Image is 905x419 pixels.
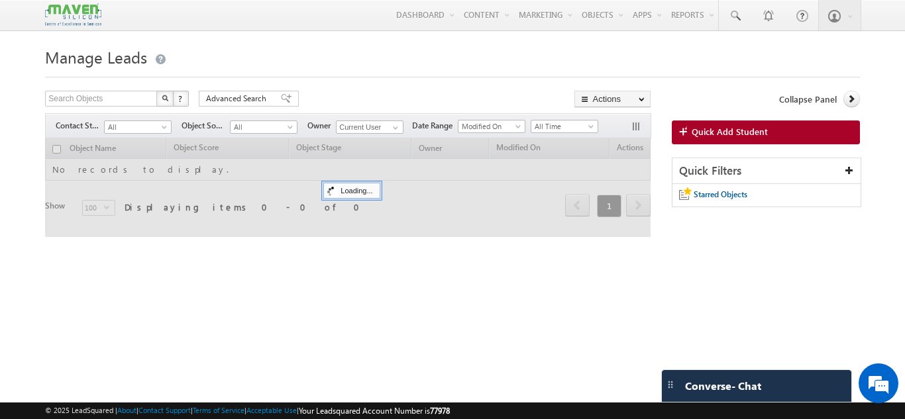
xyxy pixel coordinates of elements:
span: ? [178,93,184,104]
a: Modified On [458,120,525,133]
span: © 2025 LeadSquared | | | | | [45,404,450,417]
a: All [230,120,297,134]
span: All Time [531,120,594,132]
span: Advanced Search [206,93,270,105]
a: All Time [531,120,598,133]
span: Your Leadsquared Account Number is [299,406,450,416]
div: Quick Filters [672,158,861,184]
a: Contact Support [138,406,191,414]
a: About [117,406,136,414]
a: Quick Add Student [672,120,860,144]
span: Owner [307,120,336,132]
span: Contact Stage [56,120,104,132]
span: Collapse Panel [779,93,837,105]
img: carter-drag [665,379,676,390]
span: All [231,121,293,133]
input: Type to Search [336,120,403,134]
span: Quick Add Student [692,126,768,138]
a: Show All Items [386,121,402,134]
span: Date Range [412,120,458,132]
button: Actions [574,91,651,107]
img: Custom Logo [45,3,101,26]
span: 77978 [430,406,450,416]
span: Converse - Chat [685,380,761,392]
a: Acceptable Use [246,406,297,414]
span: Modified On [458,120,521,132]
div: Loading... [323,183,380,199]
span: All [105,121,168,133]
a: Terms of Service [193,406,244,414]
img: Search [162,95,168,101]
span: Object Source [182,120,230,132]
span: Manage Leads [45,46,147,68]
button: ? [173,91,189,107]
span: Starred Objects [694,189,747,199]
a: All [104,120,172,134]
